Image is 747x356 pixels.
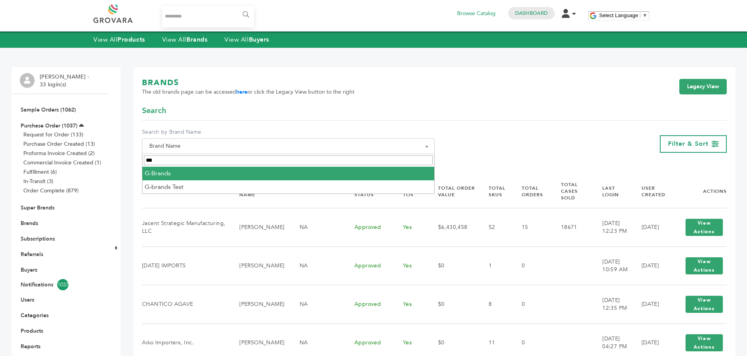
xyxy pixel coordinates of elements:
[428,208,479,246] td: $6,430,458
[21,251,43,258] a: Referrals
[21,122,77,129] a: Purchase Order (1037)
[457,9,496,18] a: Browse Catalog
[632,208,672,246] td: [DATE]
[40,73,91,88] li: [PERSON_NAME] - 33 login(s)
[230,208,290,246] td: [PERSON_NAME]
[21,220,38,227] a: Brands
[186,35,207,44] strong: Brands
[142,77,354,88] h1: BRANDS
[393,285,428,323] td: Yes
[224,35,269,44] a: View AllBuyers
[230,285,290,323] td: [PERSON_NAME]
[593,175,632,208] th: Last Login
[142,88,354,96] span: The old brands page can be accessed or click the Legacy View button to the right
[599,12,638,18] span: Select Language
[632,175,672,208] th: User Created
[23,159,101,166] a: Commercial Invoice Created (1)
[512,175,551,208] th: Total Orders
[479,175,512,208] th: Total SKUs
[142,208,230,246] td: Jacent Strategic Manufacturing, LLC
[117,35,145,44] strong: Products
[57,279,68,290] span: 1037
[393,208,428,246] td: Yes
[21,312,49,319] a: Categories
[142,128,435,136] label: Search by Brand Name
[345,208,393,246] td: Approved
[642,12,647,18] span: ▼
[21,204,54,211] a: Super Brands
[142,246,230,285] td: [DATE] IMPORTS
[236,88,247,96] a: here
[249,35,269,44] strong: Buyers
[23,187,79,194] a: Order Complete (879)
[21,266,37,274] a: Buyers
[551,175,593,208] th: Total Cases Sold
[515,10,548,17] a: Dashboard
[21,327,43,335] a: Products
[142,180,434,194] li: G-brands Test
[144,155,433,165] input: Search
[599,12,647,18] a: Select Language​
[93,35,145,44] a: View AllProducts
[142,138,435,154] span: Brand Name
[668,140,708,148] span: Filter & Sort
[479,208,512,246] td: 52
[632,246,672,285] td: [DATE]
[23,140,95,148] a: Purchase Order Created (13)
[20,73,35,88] img: profile.png
[512,208,551,246] td: 15
[632,285,672,323] td: [DATE]
[23,178,53,185] a: In-Transit (3)
[290,285,345,323] td: NA
[162,6,254,28] input: Search...
[290,246,345,285] td: NA
[345,246,393,285] td: Approved
[686,219,723,236] button: View Actions
[679,79,727,94] a: Legacy View
[393,246,428,285] td: Yes
[290,208,345,246] td: NA
[345,285,393,323] td: Approved
[686,257,723,274] button: View Actions
[21,296,34,304] a: Users
[686,334,723,351] button: View Actions
[512,246,551,285] td: 0
[593,246,632,285] td: [DATE] 10:59 AM
[162,35,208,44] a: View AllBrands
[21,279,100,290] a: Notifications1037
[21,343,40,350] a: Reports
[672,175,727,208] th: Actions
[146,141,430,152] span: Brand Name
[21,235,55,243] a: Subscriptions
[640,12,640,18] span: ​
[428,175,479,208] th: Total Order Value
[593,208,632,246] td: [DATE] 12:23 PM
[593,285,632,323] td: [DATE] 12:35 PM
[479,246,512,285] td: 1
[142,285,230,323] td: CHANTICO AGAVE
[686,296,723,313] button: View Actions
[428,246,479,285] td: $0
[428,285,479,323] td: $0
[23,150,95,157] a: Proforma Invoice Created (2)
[551,208,593,246] td: 18671
[479,285,512,323] td: 8
[512,285,551,323] td: 0
[21,106,76,113] a: Sample Orders (1062)
[23,168,57,176] a: Fulfillment (6)
[142,167,434,180] li: G-Brands
[230,246,290,285] td: [PERSON_NAME]
[23,131,83,138] a: Request for Order (133)
[142,105,166,116] span: Search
